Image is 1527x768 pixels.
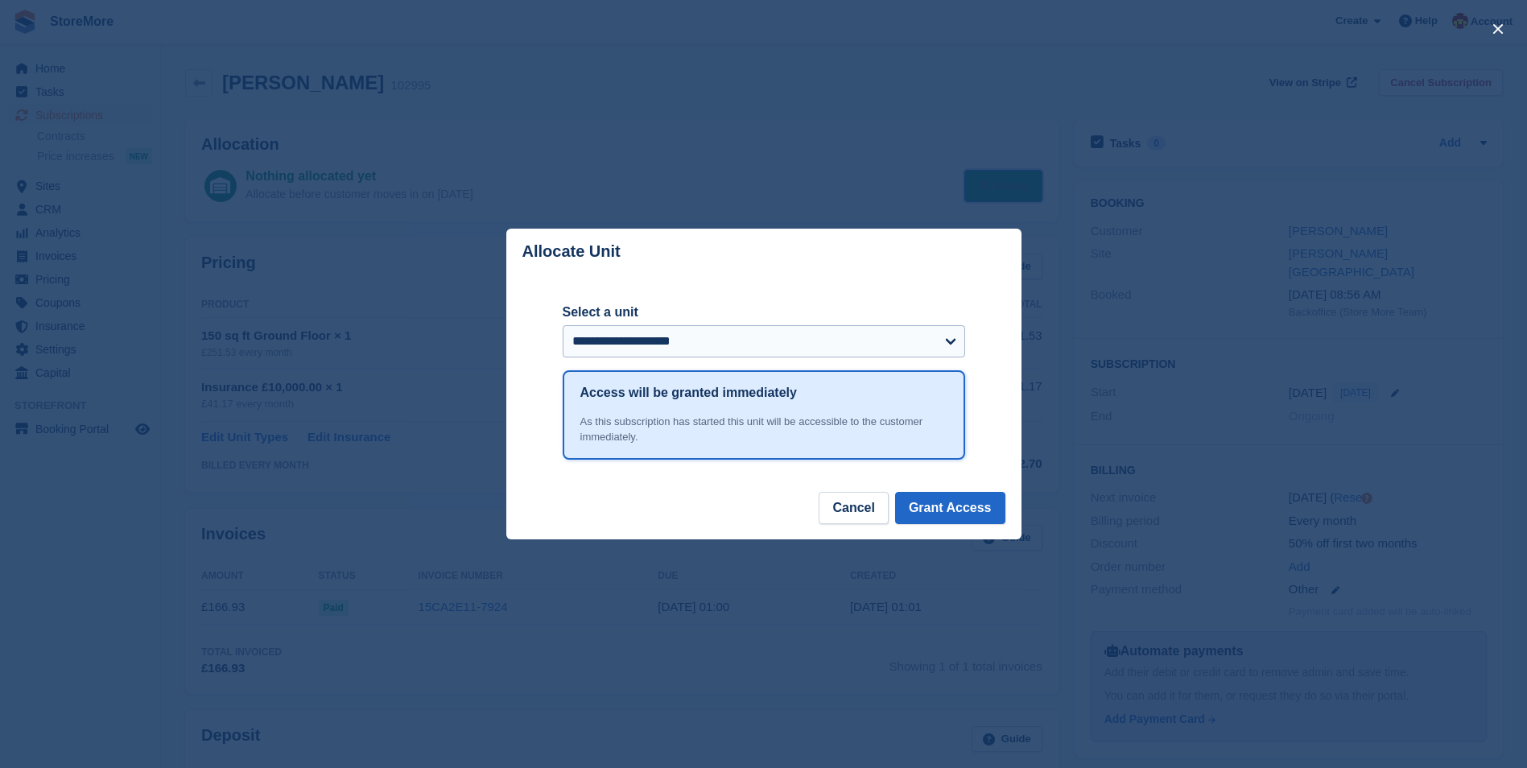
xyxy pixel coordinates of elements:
[1485,16,1511,42] button: close
[563,303,965,322] label: Select a unit
[580,383,797,403] h1: Access will be granted immediately
[522,242,621,261] p: Allocate Unit
[819,492,888,524] button: Cancel
[895,492,1005,524] button: Grant Access
[580,414,947,445] div: As this subscription has started this unit will be accessible to the customer immediately.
